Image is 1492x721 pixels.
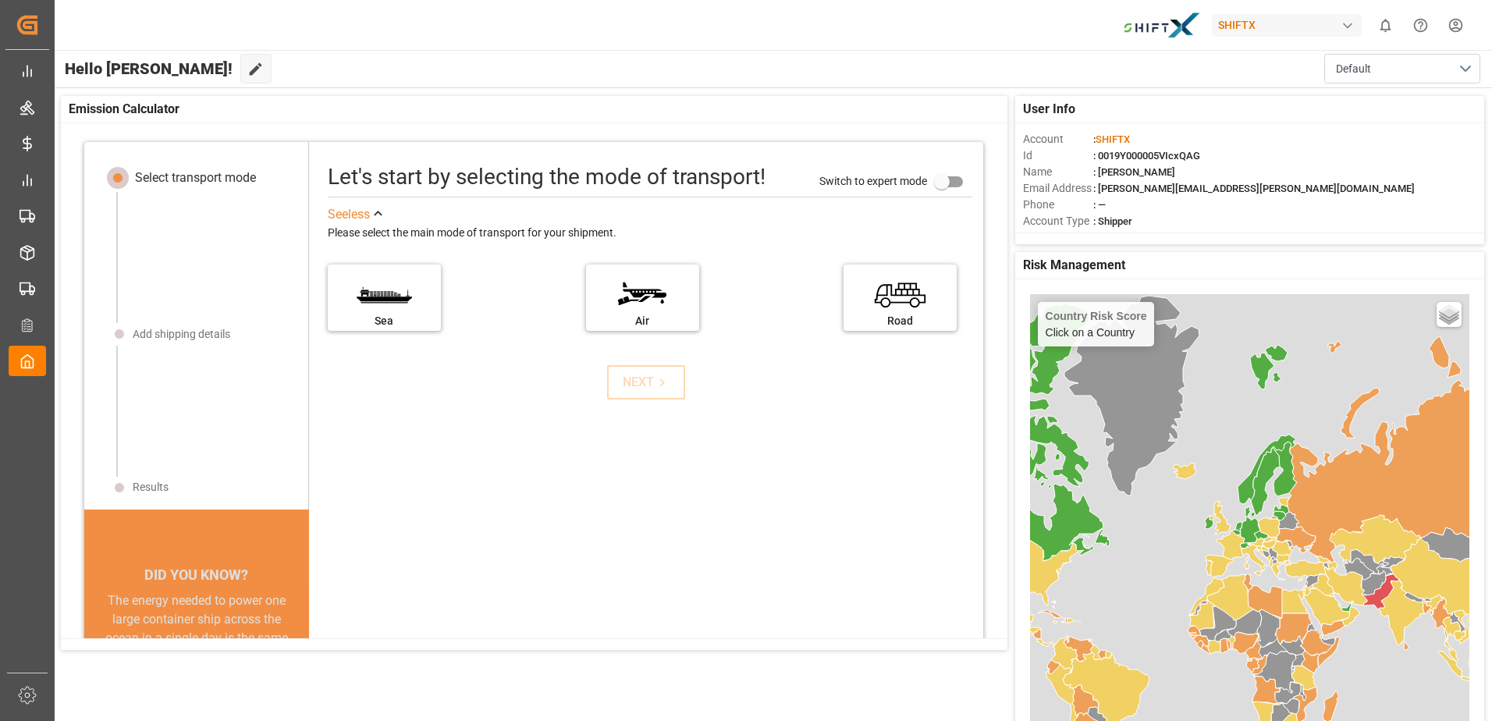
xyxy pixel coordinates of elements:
div: NEXT [623,373,670,392]
div: Air [594,313,691,329]
h4: Country Risk Score [1046,310,1147,322]
div: See less [328,205,370,224]
button: open menu [1324,54,1480,83]
span: : [1093,133,1130,145]
span: User Info [1023,100,1075,119]
div: Select transport mode [135,169,256,187]
div: Road [851,313,949,329]
button: NEXT [607,365,685,400]
a: Layers [1437,302,1462,327]
div: DID YOU KNOW? [84,559,309,591]
span: : [PERSON_NAME] [1093,166,1175,178]
span: SHIFTX [1096,133,1130,145]
div: Click on a Country [1046,310,1147,339]
span: : [PERSON_NAME][EMAIL_ADDRESS][PERSON_NAME][DOMAIN_NAME] [1093,183,1415,194]
span: Id [1023,147,1093,164]
span: Email Address [1023,180,1093,197]
span: Name [1023,164,1093,180]
span: Account Type [1023,213,1093,229]
span: Default [1336,61,1371,77]
span: Account [1023,131,1093,147]
span: : 0019Y000005VIcxQAG [1093,150,1200,162]
span: Phone [1023,197,1093,213]
div: Sea [336,313,433,329]
div: Add shipping details [133,326,230,343]
span: Switch to expert mode [819,174,927,186]
div: Let's start by selecting the mode of transport! [328,161,766,194]
span: Risk Management [1023,256,1125,275]
span: : — [1093,199,1106,211]
span: Hello [PERSON_NAME]! [65,54,233,83]
div: Results [133,479,169,495]
span: Emission Calculator [69,100,179,119]
span: : Shipper [1093,215,1132,227]
div: Please select the main mode of transport for your shipment. [328,224,972,243]
img: Bildschirmfoto%202024-11-13%20um%2009.31.44.png_1731487080.png [1123,12,1201,39]
div: The energy needed to power one large container ship across the ocean in a single day is the same ... [103,591,290,704]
